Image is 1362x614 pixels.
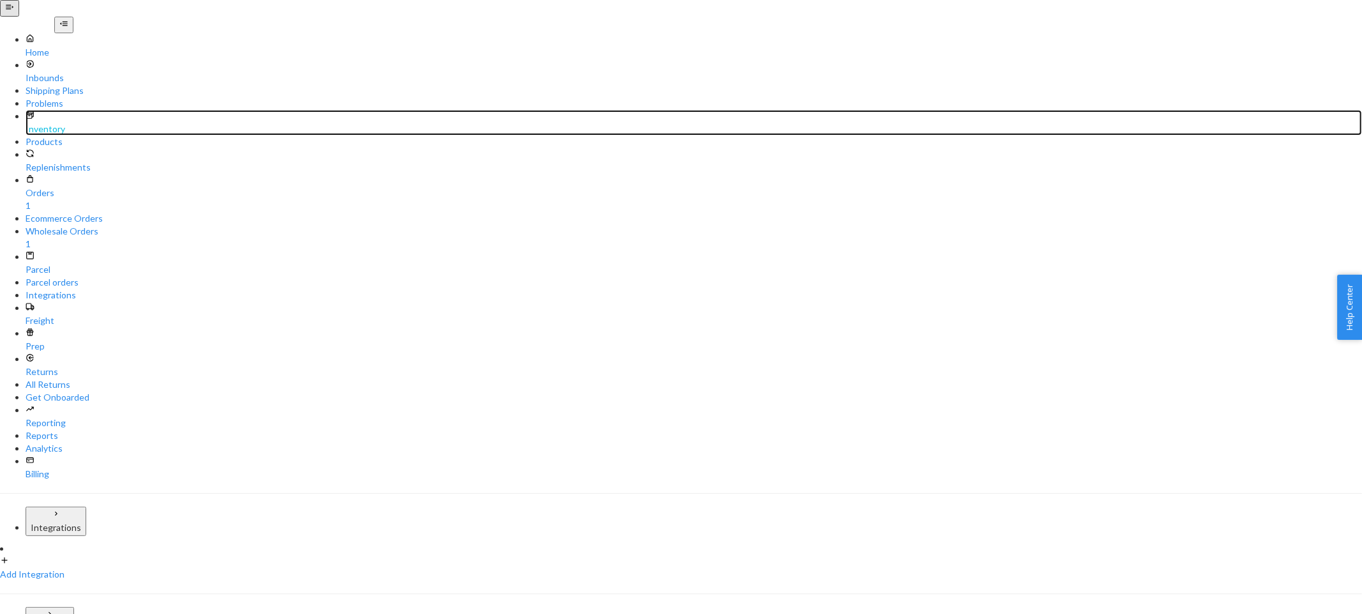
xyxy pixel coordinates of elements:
div: Home [26,46,1362,59]
span: Support [27,9,73,20]
a: Freight [26,302,1362,327]
a: Wholesale Orders1 [26,225,1362,250]
div: Orders [26,187,1362,199]
a: Parcel orders [26,276,1362,289]
a: Inventory [26,110,1362,135]
a: Ecommerce Orders [26,212,1362,225]
div: Inbounds [26,72,1362,84]
a: Problems [26,97,1362,110]
a: Returns [26,353,1362,378]
a: Integrations [26,289,1362,302]
a: Reports [26,429,1362,442]
a: Replenishments [26,148,1362,174]
div: 1 [26,199,1362,212]
a: Prep [26,327,1362,353]
a: All Returns [26,378,1362,391]
div: 1 [26,238,1362,250]
a: Billing [26,455,1362,480]
a: Parcel [26,250,1362,276]
a: Home [26,33,1362,59]
div: Returns [26,365,1362,378]
a: Get Onboarded [26,391,1362,404]
button: Help Center [1337,275,1362,340]
div: Inventory [26,123,1362,135]
div: Freight [26,314,1362,327]
button: Close Navigation [54,17,73,33]
a: Analytics [26,442,1362,455]
div: Billing [26,468,1362,480]
div: Wholesale Orders [26,225,1362,238]
a: Reporting [26,404,1362,429]
div: Prep [26,340,1362,353]
div: Reporting [26,417,1362,429]
button: Integrations [26,507,86,536]
div: Integrations [31,521,81,534]
a: Inbounds [26,59,1362,84]
div: Replenishments [26,161,1362,174]
a: Products [26,135,1362,148]
div: Parcel [26,263,1362,276]
a: Shipping Plans [26,84,1362,97]
a: Orders1 [26,174,1362,212]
